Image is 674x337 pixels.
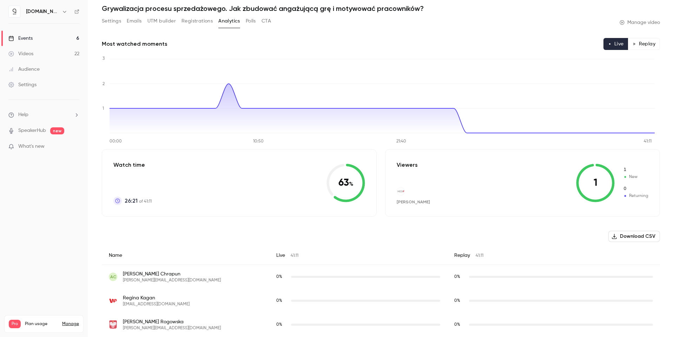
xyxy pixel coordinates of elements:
img: medif.com [397,187,405,195]
span: 0 % [276,299,282,303]
span: 0 % [276,275,282,279]
span: 0 % [276,323,282,327]
span: [PERSON_NAME][EMAIL_ADDRESS][DOMAIN_NAME] [123,325,221,331]
span: 41:11 [291,254,298,258]
img: wp.pl [109,297,117,305]
button: Emails [127,15,141,27]
span: Replay watch time [454,322,465,328]
button: Registrations [181,15,213,27]
span: new [50,127,64,134]
li: help-dropdown-opener [8,111,79,119]
p: Viewers [397,161,418,169]
h2: Most watched moments [102,40,167,48]
a: SpeakerHub [18,127,46,134]
tspan: 2 [103,82,105,86]
button: Settings [102,15,121,27]
span: Plan usage [25,321,58,327]
div: Live [269,246,447,265]
h1: Grywalizacja procesu sprzedażowego. Jak zbudować angażującą grę i motywować pracowników? [102,4,660,13]
span: [PERSON_NAME][EMAIL_ADDRESS][DOMAIN_NAME] [123,278,221,283]
tspan: 10:50 [253,139,264,144]
span: New [623,174,648,180]
span: [PERSON_NAME] Rogowska [123,318,221,325]
div: Settings [8,81,37,88]
tspan: 21:40 [396,139,406,144]
div: anna.chrapuneska@gmail.com [102,265,660,289]
span: Pro [9,320,21,328]
p: of 41:11 [125,197,152,205]
span: Live watch time [276,298,288,304]
span: Returning [623,186,648,192]
span: 26:21 [125,197,138,205]
span: 0 % [454,275,460,279]
span: Live watch time [276,322,288,328]
img: krakow.sa.gov.pl [109,320,117,329]
span: Regina Kagan [123,294,190,301]
tspan: 00:00 [110,139,122,144]
span: 0 % [454,299,460,303]
span: [PERSON_NAME] Chrapun [123,271,221,278]
tspan: 3 [103,57,105,61]
tspan: 1 [103,107,104,111]
span: 0 % [454,323,460,327]
button: Live [603,38,628,50]
span: What's new [18,143,45,150]
p: Watch time [113,161,152,169]
button: UTM builder [147,15,176,27]
div: Videos [8,50,33,57]
span: Help [18,111,28,119]
button: Download CSV [608,231,660,242]
span: Replay watch time [454,298,465,304]
span: Replay watch time [454,274,465,280]
span: aC [110,274,116,280]
span: [EMAIL_ADDRESS][DOMAIN_NAME] [123,301,190,307]
div: katarzyna.rogowska@krakow.sa.gov.pl [102,313,660,337]
span: 41:11 [476,254,483,258]
span: Live watch time [276,274,288,280]
div: Audience [8,66,40,73]
h6: [DOMAIN_NAME] [26,8,59,15]
img: quico.io [9,6,20,17]
button: CTA [262,15,271,27]
button: Analytics [218,15,240,27]
tspan: 41:11 [644,139,652,144]
span: [PERSON_NAME] [397,199,430,204]
div: Replay [447,246,660,265]
a: Manage [62,321,79,327]
div: Name [102,246,269,265]
button: Replay [628,38,660,50]
a: Manage video [620,19,660,26]
span: New [623,167,648,173]
div: Events [8,35,33,42]
div: regijanik@wp.pl [102,289,660,313]
span: Returning [623,193,648,199]
button: Polls [246,15,256,27]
